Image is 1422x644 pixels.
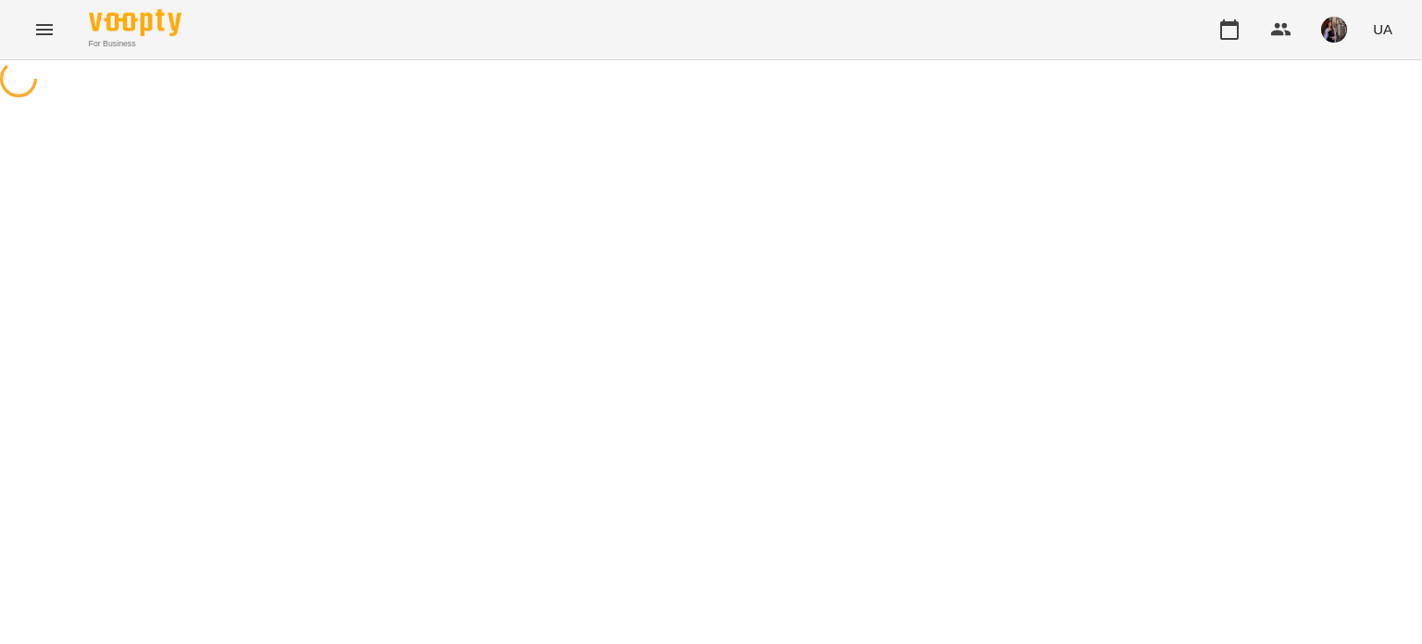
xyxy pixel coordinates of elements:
img: 8d3efba7e3fbc8ec2cfbf83b777fd0d7.JPG [1321,17,1347,43]
button: Menu [22,7,67,52]
img: Voopty Logo [89,9,181,36]
button: UA [1366,12,1400,46]
span: UA [1373,19,1392,39]
span: For Business [89,38,181,50]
